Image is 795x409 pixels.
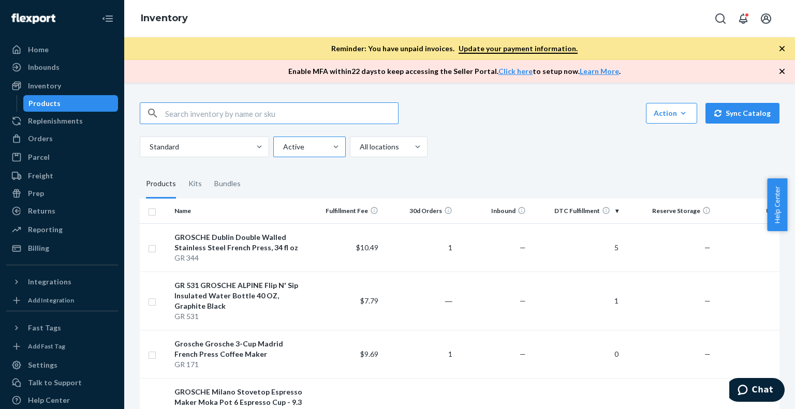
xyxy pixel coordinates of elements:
a: Parcel [6,149,118,165]
a: Home [6,41,118,58]
button: Close Navigation [97,8,118,29]
div: Inventory [28,81,61,91]
div: Add Fast Tag [28,342,65,351]
input: Standard [149,142,150,152]
div: Integrations [28,277,71,287]
button: Fast Tags [6,320,118,336]
span: — [520,243,526,252]
a: Reporting [6,221,118,238]
button: Open Search Box [710,8,731,29]
input: Active [282,142,283,152]
td: 1 [382,223,457,271]
div: Freight [28,171,53,181]
button: Talk to Support [6,374,118,391]
span: — [520,350,526,358]
th: Fulfillment Fee [309,199,383,223]
a: Learn More [580,67,619,75]
th: Inbound [457,199,531,223]
div: Kits [188,170,202,199]
span: $9.69 [360,350,378,358]
div: Products [28,98,61,109]
a: Prep [6,185,118,202]
th: DTC Fulfillment [530,199,622,223]
iframe: Opens a widget where you can chat to one of our agents [729,378,785,404]
button: Action [646,103,697,124]
a: Returns [6,203,118,219]
th: 30d Orders [382,199,457,223]
td: 0 [530,330,622,378]
div: GR 531 GROSCHE ALPINE Flip N' Sip Insulated Water Bottle 40 OZ, Graphite Black [174,280,304,311]
div: Fast Tags [28,323,61,333]
td: 1 [530,271,622,330]
span: — [704,350,711,358]
div: Orders [28,133,53,144]
a: Add Fast Tag [6,340,118,353]
div: Reporting [28,224,63,235]
p: Reminder: You have unpaid invoices. [331,43,578,54]
div: Prep [28,188,44,199]
a: Freight [6,168,118,184]
a: Settings [6,357,118,373]
div: Add Integration [28,296,74,305]
span: — [704,243,711,252]
td: ― [382,271,457,330]
a: Inventory [6,78,118,94]
a: Orders [6,130,118,147]
button: Open notifications [733,8,754,29]
div: GROSCHE Dublin Double Walled Stainless Steel French Press, 34 fl oz [174,232,304,253]
td: 5 [530,223,622,271]
button: Open account menu [756,8,776,29]
div: Parcel [28,152,50,162]
div: Home [28,44,49,55]
a: Inventory [141,12,188,24]
div: Talk to Support [28,377,82,388]
ol: breadcrumbs [132,4,196,34]
button: Sync Catalog [705,103,779,124]
div: Grosche Grosche 3-Cup Madrid French Press Coffee Maker [174,339,304,359]
span: — [520,296,526,305]
div: Returns [28,206,55,216]
span: $10.49 [356,243,378,252]
div: Bundles [214,170,241,199]
button: Integrations [6,274,118,290]
th: Reserve Storage [623,199,715,223]
div: Inbounds [28,62,60,72]
div: Products [146,170,176,199]
td: 1 [382,330,457,378]
div: Replenishments [28,116,83,126]
p: Enable MFA within 22 days to keep accessing the Seller Portal. to setup now. . [288,66,621,77]
a: Click here [498,67,533,75]
a: Replenishments [6,113,118,129]
span: $7.79 [360,296,378,305]
div: Billing [28,243,49,253]
div: Action [654,108,689,118]
a: Products [23,95,119,112]
button: Help Center [767,178,787,231]
span: — [704,296,711,305]
img: Flexport logo [11,13,55,24]
a: Help Center [6,392,118,408]
a: Update your payment information. [459,44,578,54]
a: Billing [6,240,118,256]
div: Help Center [28,395,70,405]
a: Add Integration [6,294,118,307]
a: Inbounds [6,59,118,75]
div: GR 344 [174,253,304,263]
th: Name [170,199,308,223]
input: Search inventory by name or sku [165,103,398,124]
div: GR 171 [174,359,304,370]
div: Settings [28,360,57,370]
input: All locations [359,142,360,152]
div: GR 531 [174,311,304,322]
